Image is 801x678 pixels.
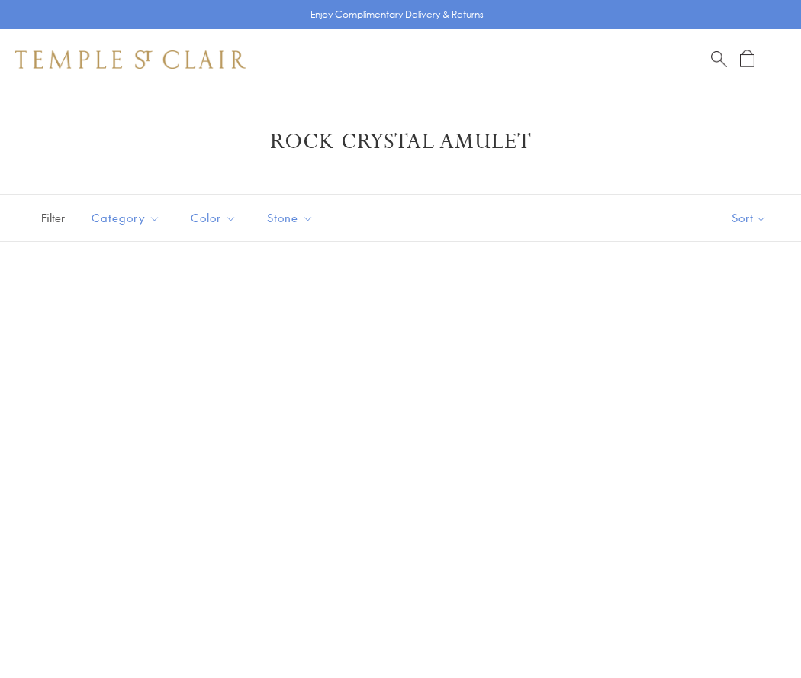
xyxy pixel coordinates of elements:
[259,208,325,228] span: Stone
[711,50,727,69] a: Search
[697,195,801,241] button: Show sort by
[740,50,754,69] a: Open Shopping Bag
[15,50,246,69] img: Temple St. Clair
[84,208,172,228] span: Category
[183,208,248,228] span: Color
[38,128,763,156] h1: Rock Crystal Amulet
[767,50,786,69] button: Open navigation
[80,201,172,235] button: Category
[310,7,484,22] p: Enjoy Complimentary Delivery & Returns
[256,201,325,235] button: Stone
[179,201,248,235] button: Color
